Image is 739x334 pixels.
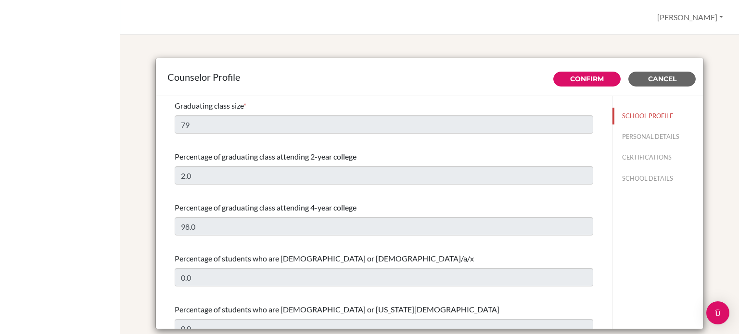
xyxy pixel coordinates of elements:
[612,149,703,166] button: CERTIFICATIONS
[175,152,357,161] span: Percentage of graduating class attending 2-year college
[653,8,727,26] button: [PERSON_NAME]
[612,128,703,145] button: PERSONAL DETAILS
[167,70,692,84] div: Counselor Profile
[612,108,703,124] button: SCHOOL PROFILE
[175,254,474,263] span: Percentage of students who are [DEMOGRAPHIC_DATA] or [DEMOGRAPHIC_DATA]/a/x
[175,305,499,314] span: Percentage of students who are [DEMOGRAPHIC_DATA] or [US_STATE][DEMOGRAPHIC_DATA]
[612,170,703,187] button: SCHOOL DETAILS
[175,203,357,212] span: Percentage of graduating class attending 4-year college
[706,301,729,324] div: Open Intercom Messenger
[175,101,243,110] span: Graduating class size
